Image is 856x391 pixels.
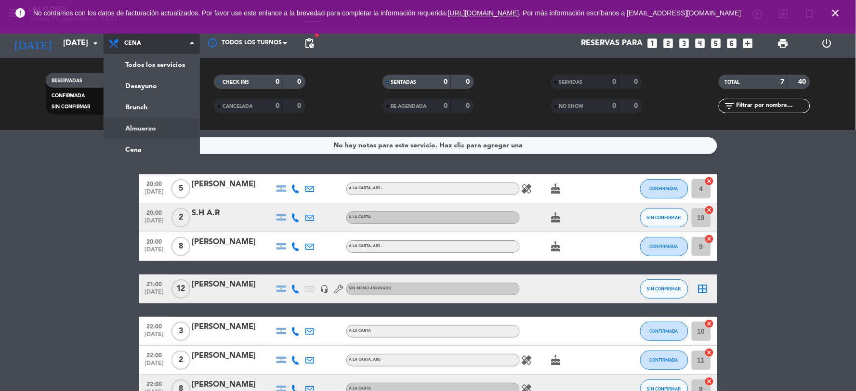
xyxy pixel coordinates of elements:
[349,186,383,190] span: A LA CARTA
[781,78,785,85] strong: 7
[349,387,371,391] span: A LA CARTA
[171,279,190,299] span: 12
[14,7,26,19] i: error
[612,103,616,109] strong: 0
[550,183,562,195] i: cake
[52,78,82,83] span: RESERVADAS
[650,186,678,191] span: CONFIRMADA
[647,286,681,291] span: SIN CONFIRMAR
[349,244,383,248] span: A LA CARTA
[192,278,274,291] div: [PERSON_NAME]
[559,104,584,109] span: NO SHOW
[303,38,315,49] span: pending_actions
[90,38,101,49] i: arrow_drop_down
[223,80,249,85] span: CHECK INS
[143,289,167,300] span: [DATE]
[349,358,383,362] span: A LA CARTA
[143,247,167,258] span: [DATE]
[662,37,675,50] i: looks_two
[710,37,723,50] i: looks_5
[52,93,85,98] span: CONFIRMADA
[805,29,849,58] div: LOG OUT
[223,104,252,109] span: CANCELADA
[694,37,707,50] i: looks_4
[650,328,678,334] span: CONFIRMADA
[466,103,472,109] strong: 0
[705,205,714,215] i: cancel
[171,237,190,256] span: 8
[171,351,190,370] span: 2
[466,78,472,85] strong: 0
[192,178,274,191] div: [PERSON_NAME]
[640,322,688,341] button: CONFIRMADA
[371,358,383,362] span: , ARS -
[143,320,167,331] span: 22:00
[143,207,167,218] span: 20:00
[550,212,562,223] i: cake
[371,244,383,248] span: , ARS -
[705,176,714,186] i: cancel
[104,97,199,118] a: Brunch
[742,37,754,50] i: add_box
[171,208,190,227] span: 2
[678,37,691,50] i: looks_3
[444,103,448,109] strong: 0
[646,37,659,50] i: looks_one
[559,80,583,85] span: SERVIDAS
[104,118,199,139] a: Almuerzo
[724,100,735,112] i: filter_list
[33,9,741,17] span: No contamos con los datos de facturación actualizados. Por favor use este enlance a la brevedad p...
[192,236,274,248] div: [PERSON_NAME]
[640,237,688,256] button: CONFIRMADA
[171,179,190,198] span: 5
[391,80,417,85] span: SENTADAS
[192,378,274,391] div: [PERSON_NAME]
[634,78,640,85] strong: 0
[143,189,167,200] span: [DATE]
[192,350,274,362] div: [PERSON_NAME]
[333,140,523,151] div: No hay notas para este servicio. Haz clic para agregar una
[349,329,371,333] span: A LA CARTA
[777,38,789,49] span: print
[705,348,714,357] i: cancel
[391,104,427,109] span: RE AGENDADA
[171,322,190,341] span: 3
[276,103,279,109] strong: 0
[349,287,392,290] span: Sin menú asignado
[521,354,533,366] i: healing
[830,7,842,19] i: close
[371,186,383,190] span: , ARS -
[349,215,371,219] span: A LA CARTA
[581,39,643,48] span: Reservas para
[143,378,167,389] span: 22:00
[52,104,90,109] span: SIN CONFIRMAR
[521,183,533,195] i: healing
[650,357,678,363] span: CONFIRMADA
[314,32,320,38] span: fiber_manual_record
[143,178,167,189] span: 20:00
[7,33,58,54] i: [DATE]
[650,244,678,249] span: CONFIRMADA
[821,38,832,49] i: power_settings_new
[143,349,167,360] span: 22:00
[104,76,199,97] a: Desayuno
[104,139,199,160] a: Cena
[647,215,681,220] span: SIN CONFIRMAR
[634,103,640,109] strong: 0
[298,103,303,109] strong: 0
[640,279,688,299] button: SIN CONFIRMAR
[143,360,167,371] span: [DATE]
[143,278,167,289] span: 21:00
[192,321,274,333] div: [PERSON_NAME]
[726,37,738,50] i: looks_6
[640,351,688,370] button: CONFIRMADA
[697,283,709,295] i: border_all
[143,331,167,342] span: [DATE]
[550,354,562,366] i: cake
[143,235,167,247] span: 20:00
[124,40,141,47] span: Cena
[143,218,167,229] span: [DATE]
[799,78,808,85] strong: 40
[612,78,616,85] strong: 0
[320,285,329,293] i: headset_mic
